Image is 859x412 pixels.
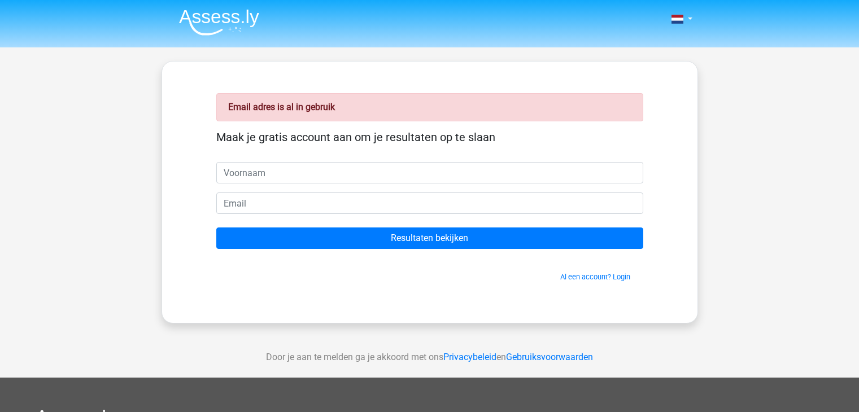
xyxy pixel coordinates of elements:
input: Voornaam [216,162,643,183]
input: Resultaten bekijken [216,227,643,249]
img: Assessly [179,9,259,36]
h5: Maak je gratis account aan om je resultaten op te slaan [216,130,643,144]
input: Email [216,192,643,214]
a: Privacybeleid [443,352,496,362]
strong: Email adres is al in gebruik [228,102,335,112]
a: Al een account? Login [560,273,630,281]
a: Gebruiksvoorwaarden [506,352,593,362]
